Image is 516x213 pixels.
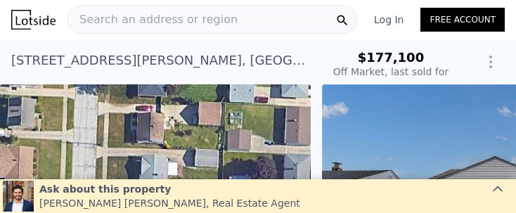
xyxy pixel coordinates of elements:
[358,50,425,65] span: $177,100
[39,182,300,196] div: Ask about this property
[333,65,449,79] div: Off Market, last sold for
[420,8,505,32] a: Free Account
[11,51,311,70] div: [STREET_ADDRESS][PERSON_NAME] , [GEOGRAPHIC_DATA] , OH 44142
[477,48,505,76] button: Show Options
[68,11,238,28] span: Search an address or region
[11,10,56,30] img: Lotside
[357,13,420,27] a: Log In
[3,181,34,212] img: Brandon Goldsmith
[39,196,300,210] div: [PERSON_NAME] [PERSON_NAME] , Real Estate Agent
